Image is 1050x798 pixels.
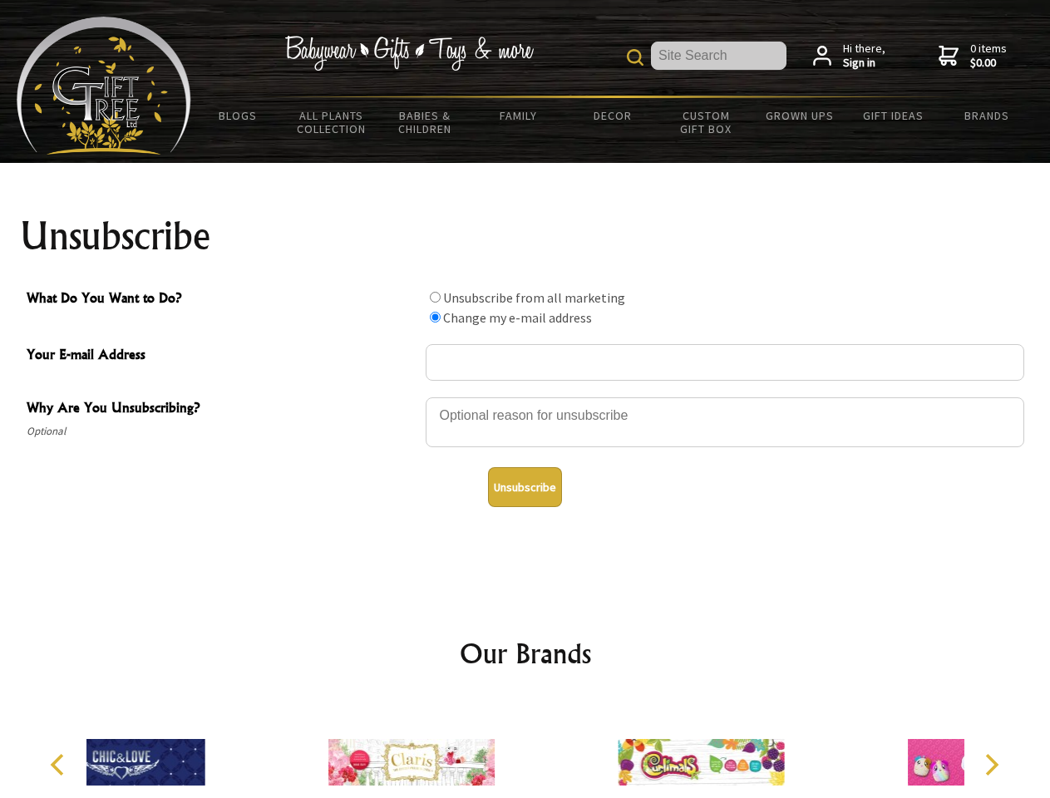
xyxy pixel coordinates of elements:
[651,42,786,70] input: Site Search
[285,98,379,146] a: All Plants Collection
[939,42,1007,71] a: 0 items$0.00
[970,41,1007,71] span: 0 items
[752,98,846,133] a: Grown Ups
[33,633,1018,673] h2: Our Brands
[659,98,753,146] a: Custom Gift Box
[27,288,417,312] span: What Do You Want to Do?
[443,309,592,326] label: Change my e-mail address
[42,746,78,783] button: Previous
[472,98,566,133] a: Family
[426,344,1024,381] input: Your E-mail Address
[443,289,625,306] label: Unsubscribe from all marketing
[970,56,1007,71] strong: $0.00
[846,98,940,133] a: Gift Ideas
[843,56,885,71] strong: Sign in
[843,42,885,71] span: Hi there,
[430,292,441,303] input: What Do You Want to Do?
[565,98,659,133] a: Decor
[940,98,1034,133] a: Brands
[27,344,417,368] span: Your E-mail Address
[27,397,417,421] span: Why Are You Unsubscribing?
[17,17,191,155] img: Babyware - Gifts - Toys and more...
[430,312,441,323] input: What Do You Want to Do?
[378,98,472,146] a: Babies & Children
[627,49,643,66] img: product search
[426,397,1024,447] textarea: Why Are You Unsubscribing?
[191,98,285,133] a: BLOGS
[284,36,534,71] img: Babywear - Gifts - Toys & more
[973,746,1009,783] button: Next
[488,467,562,507] button: Unsubscribe
[813,42,885,71] a: Hi there,Sign in
[27,421,417,441] span: Optional
[20,216,1031,256] h1: Unsubscribe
